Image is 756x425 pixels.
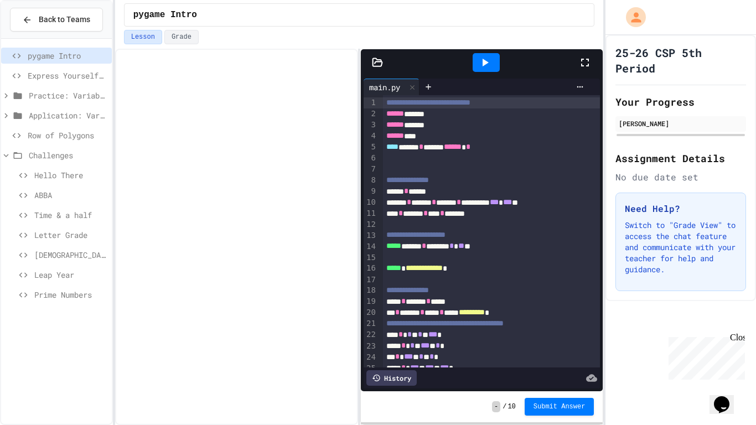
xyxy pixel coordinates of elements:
span: ABBA [34,189,107,201]
div: 3 [364,120,377,131]
span: Application: Variables/Print [29,110,107,121]
iframe: chat widget [664,333,745,380]
h2: Your Progress [615,94,746,110]
div: 24 [364,352,377,363]
div: 18 [364,285,377,296]
button: Grade [164,30,199,44]
div: 7 [364,164,377,175]
span: Submit Answer [534,402,586,411]
span: Challenges [29,149,107,161]
div: No due date set [615,170,746,184]
div: 1 [364,97,377,108]
h1: 25-26 CSP 5th Period [615,45,746,76]
div: 21 [364,318,377,329]
p: Switch to "Grade View" to access the chat feature and communicate with your teacher for help and ... [625,220,737,275]
div: History [366,370,417,386]
div: My Account [614,4,649,30]
span: - [492,401,500,412]
div: 9 [364,186,377,197]
h3: Need Help? [625,202,737,215]
div: [PERSON_NAME] [619,118,743,128]
span: pygame Intro [133,8,197,22]
div: 11 [364,208,377,219]
span: pygame Intro [28,50,107,61]
div: 6 [364,153,377,164]
span: Letter Grade [34,229,107,241]
span: [DEMOGRAPHIC_DATA] Senator Eligibility [34,249,107,261]
div: Chat with us now!Close [4,4,76,70]
div: 5 [364,142,377,153]
div: 14 [364,241,377,252]
button: Back to Teams [10,8,103,32]
span: 10 [508,402,515,411]
span: Express Yourself in Python! [28,70,107,81]
div: 4 [364,131,377,142]
div: 20 [364,307,377,318]
span: Prime Numbers [34,289,107,300]
div: 12 [364,219,377,230]
div: 19 [364,296,377,307]
div: 25 [364,363,377,374]
div: 17 [364,274,377,286]
span: / [503,402,506,411]
button: Submit Answer [525,398,594,416]
div: 16 [364,263,377,274]
span: Time & a half [34,209,107,221]
div: 22 [364,329,377,340]
span: Hello There [34,169,107,181]
div: 10 [364,197,377,208]
div: 15 [364,252,377,263]
div: main.py [364,79,420,95]
div: main.py [364,81,406,93]
div: 13 [364,230,377,241]
span: Row of Polygons [28,129,107,141]
button: Lesson [124,30,162,44]
div: 23 [364,341,377,352]
div: 2 [364,108,377,120]
span: Practice: Variables/Print [29,90,107,101]
iframe: chat widget [710,381,745,414]
div: 8 [364,175,377,186]
h2: Assignment Details [615,151,746,166]
span: Leap Year [34,269,107,281]
span: Back to Teams [39,14,90,25]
